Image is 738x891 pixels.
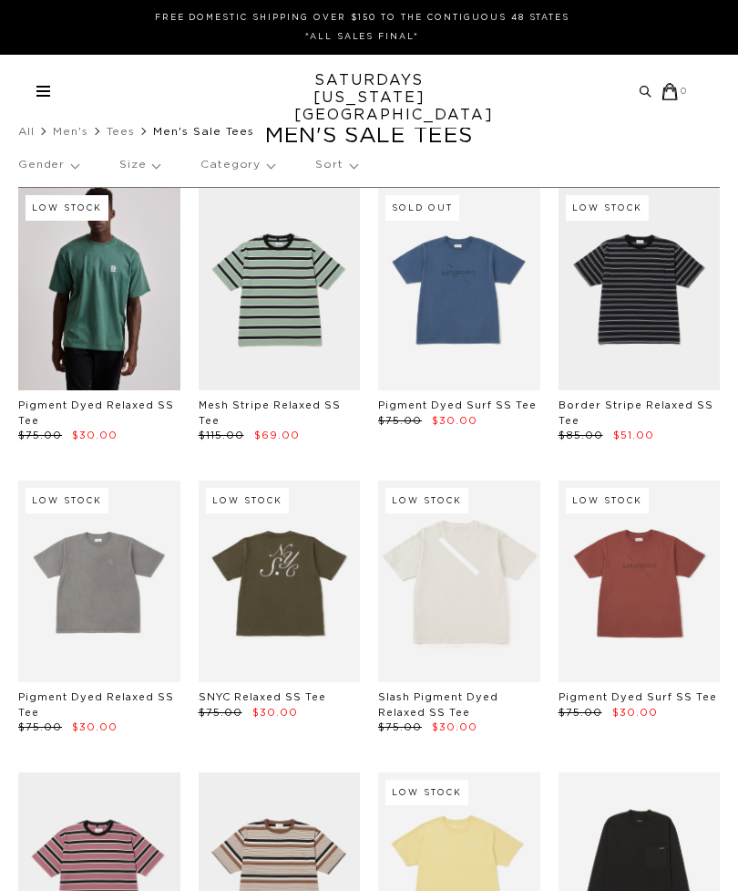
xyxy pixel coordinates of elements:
[566,195,649,221] div: Low Stock
[26,195,108,221] div: Low Stock
[26,488,108,513] div: Low Stock
[252,708,298,718] span: $30.00
[559,430,603,440] span: $85.00
[566,488,649,513] div: Low Stock
[432,722,477,732] span: $30.00
[612,708,658,718] span: $30.00
[378,692,498,718] a: Slash Pigment Dyed Relaxed SS Tee
[18,144,78,186] p: Gender
[385,488,468,513] div: Low Stock
[153,126,254,137] span: Men's Sale Tees
[199,708,242,718] span: $75.00
[119,144,159,186] p: Size
[206,488,289,513] div: Low Stock
[378,416,422,426] span: $75.00
[385,780,468,805] div: Low Stock
[385,195,459,221] div: Sold Out
[18,126,35,137] a: All
[254,430,300,440] span: $69.00
[294,72,445,124] a: SATURDAYS[US_STATE][GEOGRAPHIC_DATA]
[315,144,356,186] p: Sort
[378,722,422,732] span: $75.00
[199,430,244,440] span: $115.00
[559,692,717,702] a: Pigment Dyed Surf SS Tee
[44,30,681,44] p: *ALL SALES FINAL*
[661,83,688,100] a: 0
[18,400,174,426] a: Pigment Dyed Relaxed SS Tee
[432,416,477,426] span: $30.00
[107,126,135,137] a: Tees
[44,11,681,25] p: FREE DOMESTIC SHIPPING OVER $150 TO THE CONTIGUOUS 48 STATES
[72,722,118,732] span: $30.00
[72,430,118,440] span: $30.00
[681,88,688,96] small: 0
[559,708,602,718] span: $75.00
[200,144,274,186] p: Category
[18,430,62,440] span: $75.00
[18,722,62,732] span: $75.00
[18,692,174,718] a: Pigment Dyed Relaxed SS Tee
[199,692,326,702] a: SNYC Relaxed SS Tee
[559,400,713,426] a: Border Stripe Relaxed SS Tee
[378,400,537,410] a: Pigment Dyed Surf SS Tee
[199,400,341,426] a: Mesh Stripe Relaxed SS Tee
[613,430,654,440] span: $51.00
[53,126,88,137] a: Men's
